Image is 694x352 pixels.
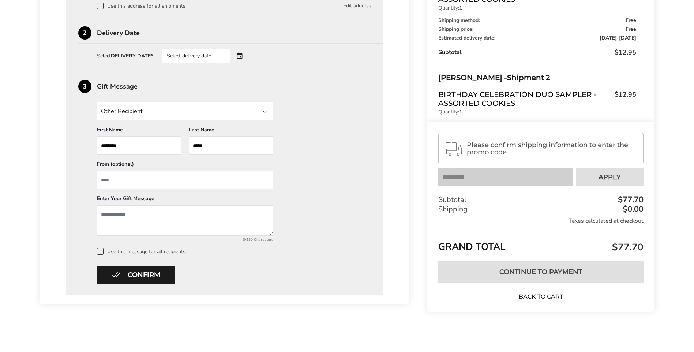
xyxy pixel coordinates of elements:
div: Select delivery date [162,49,230,63]
div: $77.70 [616,196,644,204]
label: Use this message for all recipients. [97,248,372,255]
span: [PERSON_NAME] - [438,73,507,82]
input: From [97,171,273,189]
button: Apply [576,168,644,187]
div: Shipping [438,205,643,214]
div: Shipment 2 [438,72,636,84]
span: Free [626,18,636,23]
span: $77.70 [610,241,644,254]
div: First Name [97,126,181,136]
label: Use this address for all shipments [97,3,185,9]
span: [DATE] [600,34,617,41]
input: State [97,102,273,120]
div: 2 [78,26,91,40]
div: 0/250 Characters [97,237,273,242]
div: Delivery Date [97,30,384,36]
input: First Name [97,136,181,155]
span: $12.95 [615,48,636,57]
span: - [600,35,636,41]
strong: 1 [459,108,462,115]
p: Quantity: [438,5,636,11]
div: 3 [78,80,91,93]
button: Edit address [343,2,371,10]
strong: 1 [459,4,462,11]
button: Confirm button [97,266,175,284]
p: Quantity: [438,109,636,115]
div: Gift Message [97,83,384,90]
div: Enter Your Gift Message [97,195,273,205]
span: [DATE] [619,34,636,41]
span: $12.95 [611,90,636,106]
input: Last Name [189,136,273,155]
div: Select [97,53,153,59]
div: GRAND TOTAL [438,232,643,256]
div: From (optional) [97,161,273,171]
button: Continue to Payment [438,261,643,283]
div: $0.00 [621,206,644,214]
span: Apply [599,174,621,181]
div: Shipping price: [438,27,636,32]
strong: DELIVERY DATE* [111,52,153,59]
a: Birthday Celebration Duo Sampler - Assorted Cookies$12.95 [438,90,636,108]
a: Back to Cart [515,293,566,301]
span: Please confirm shipping information to enter the promo code [467,142,637,156]
div: Subtotal [438,48,636,57]
div: Estimated delivery date: [438,35,636,41]
textarea: Add a message [97,205,273,236]
div: Last Name [189,126,273,136]
span: Birthday Celebration Duo Sampler - Assorted Cookies [438,90,611,108]
div: Taxes calculated at checkout [438,217,643,225]
span: Free [626,27,636,32]
div: Shipping method: [438,18,636,23]
div: Subtotal [438,195,643,205]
